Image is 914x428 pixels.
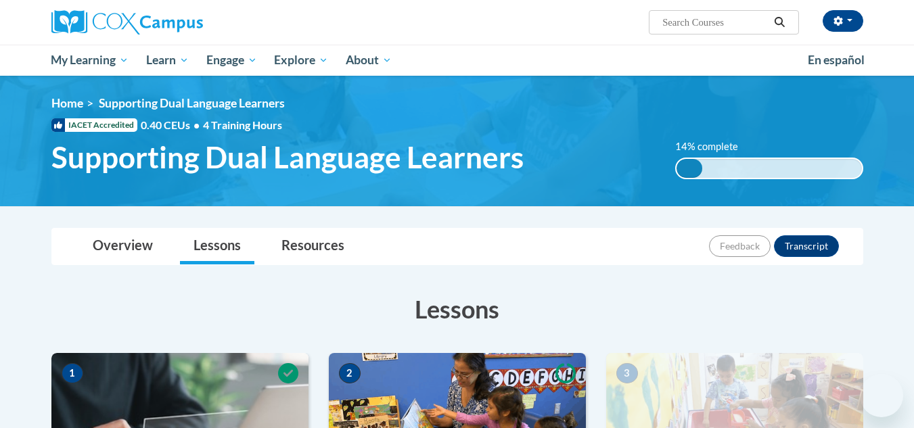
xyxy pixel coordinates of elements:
[203,118,282,131] span: 4 Training Hours
[346,52,392,68] span: About
[99,96,285,110] span: Supporting Dual Language Learners
[860,374,903,417] iframe: Button to launch messaging window
[774,235,839,257] button: Transcript
[337,45,401,76] a: About
[51,139,524,175] span: Supporting Dual Language Learners
[62,363,83,383] span: 1
[141,118,203,133] span: 0.40 CEUs
[769,14,790,30] button: Search
[808,53,865,67] span: En español
[198,45,266,76] a: Engage
[51,118,137,132] span: IACET Accredited
[709,235,771,257] button: Feedback
[799,46,873,74] a: En español
[268,229,358,264] a: Resources
[137,45,198,76] a: Learn
[51,96,83,110] a: Home
[677,159,702,178] div: 14% complete
[79,229,166,264] a: Overview
[661,14,769,30] input: Search Courses
[193,118,200,131] span: •
[51,10,203,34] img: Cox Campus
[51,10,309,34] a: Cox Campus
[675,139,753,154] label: 14% complete
[616,363,638,383] span: 3
[274,52,328,68] span: Explore
[265,45,337,76] a: Explore
[43,45,138,76] a: My Learning
[823,10,863,32] button: Account Settings
[146,52,189,68] span: Learn
[51,292,863,326] h3: Lessons
[31,45,884,76] div: Main menu
[180,229,254,264] a: Lessons
[206,52,257,68] span: Engage
[339,363,361,383] span: 2
[51,52,129,68] span: My Learning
